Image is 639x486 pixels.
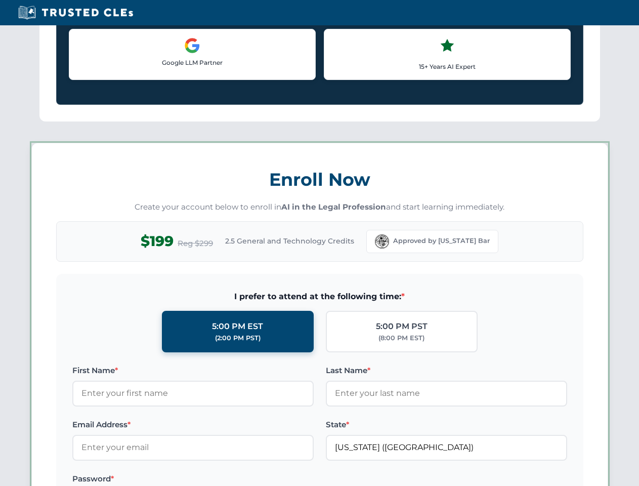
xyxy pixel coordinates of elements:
label: Last Name [326,364,567,377]
img: Google [184,37,200,54]
span: Approved by [US_STATE] Bar [393,236,490,246]
div: 5:00 PM EST [212,320,263,333]
img: Trusted CLEs [15,5,136,20]
input: Florida (FL) [326,435,567,460]
img: Florida Bar [375,234,389,249]
span: 2.5 General and Technology Credits [225,235,354,247]
p: Google LLM Partner [77,58,307,67]
p: Create your account below to enroll in and start learning immediately. [56,201,583,213]
label: State [326,419,567,431]
div: (2:00 PM PST) [215,333,261,343]
span: $199 [141,230,174,253]
p: 15+ Years AI Expert [332,62,562,71]
label: First Name [72,364,314,377]
span: Reg $299 [178,237,213,250]
div: (8:00 PM EST) [378,333,424,343]
div: 5:00 PM PST [376,320,428,333]
span: I prefer to attend at the following time: [72,290,567,303]
strong: AI in the Legal Profession [281,202,386,212]
input: Enter your first name [72,381,314,406]
label: Email Address [72,419,314,431]
h3: Enroll Now [56,164,583,195]
input: Enter your email [72,435,314,460]
label: Password [72,473,314,485]
input: Enter your last name [326,381,567,406]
